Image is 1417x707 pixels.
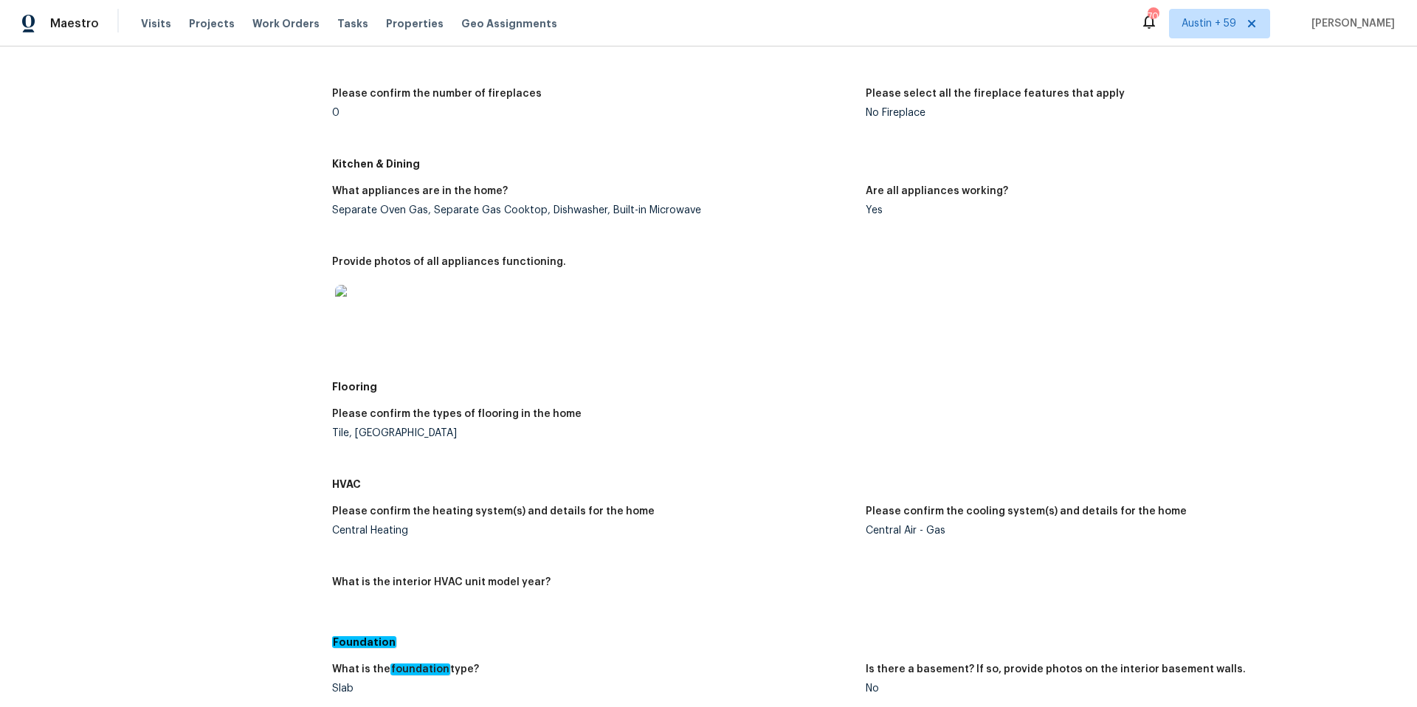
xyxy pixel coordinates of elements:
span: [PERSON_NAME] [1306,16,1395,31]
h5: Are all appliances working? [866,186,1008,196]
span: Projects [189,16,235,31]
div: 703 [1148,9,1158,24]
h5: Is there a basement? If so, provide photos on the interior basement walls. [866,664,1246,675]
div: Tile, [GEOGRAPHIC_DATA] [332,428,854,438]
h5: What appliances are in the home? [332,186,508,196]
span: Maestro [50,16,99,31]
div: Yes [866,205,1387,215]
div: No [866,683,1387,694]
span: Properties [386,16,444,31]
div: Central Air - Gas [866,525,1387,536]
h5: Please confirm the types of flooring in the home [332,409,582,419]
h5: Flooring [332,379,1399,394]
div: No Fireplace [866,108,1387,118]
div: Slab [332,683,854,694]
h5: Kitchen & Dining [332,156,1399,171]
div: 0 [332,108,854,118]
span: Tasks [337,18,368,29]
span: Geo Assignments [461,16,557,31]
h5: HVAC [332,477,1399,492]
div: Central Heating [332,525,854,536]
h5: What is the type? [332,664,479,675]
span: Work Orders [252,16,320,31]
h5: Please confirm the heating system(s) and details for the home [332,506,655,517]
h5: What is the interior HVAC unit model year? [332,577,551,587]
h5: Please confirm the number of fireplaces [332,89,542,99]
em: foundation [390,663,450,675]
h5: Provide photos of all appliances functioning. [332,257,566,267]
span: Visits [141,16,171,31]
div: Separate Oven Gas, Separate Gas Cooktop, Dishwasher, Built-in Microwave [332,205,854,215]
h5: Please confirm the cooling system(s) and details for the home [866,506,1187,517]
em: Foundation [332,636,396,648]
h5: Please select all the fireplace features that apply [866,89,1125,99]
span: Austin + 59 [1182,16,1236,31]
